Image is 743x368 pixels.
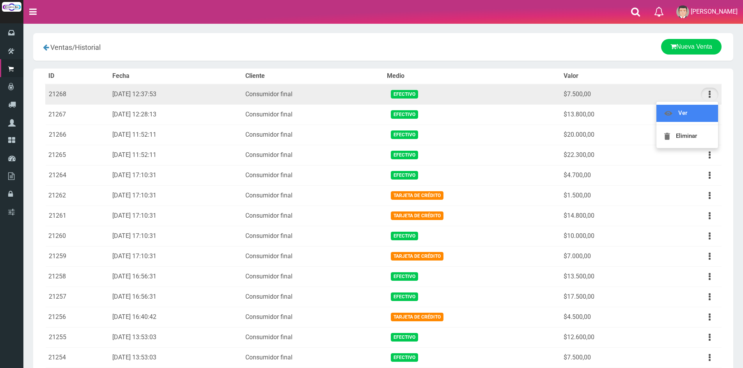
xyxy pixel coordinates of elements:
a: Eliminar [656,128,718,145]
td: Consumidor final [242,145,383,165]
td: Consumidor final [242,84,383,105]
td: 21261 [45,206,109,226]
td: Consumidor final [242,206,383,226]
th: Fecha [109,69,242,84]
td: [DATE] 16:40:42 [109,307,242,327]
td: [DATE] 12:28:13 [109,104,242,125]
span: Efectivo [391,171,418,179]
td: [DATE] 13:53:03 [109,347,242,368]
img: Logo grande [2,2,21,12]
div: / [39,39,268,55]
span: Tarjeta de Crédito [391,211,443,220]
span: Efectivo [391,272,418,280]
td: [DATE] 17:10:31 [109,206,242,226]
td: Consumidor final [242,287,383,307]
span: Tarjeta de Crédito [391,313,443,321]
td: Consumidor final [242,327,383,347]
td: $13.500,00 [560,266,658,287]
td: 21262 [45,185,109,206]
span: Historial [75,43,101,51]
td: Consumidor final [242,125,383,145]
td: $10.000,00 [560,226,658,246]
td: 21260 [45,226,109,246]
img: User Image [676,5,689,18]
td: [DATE] 11:52:11 [109,125,242,145]
td: 21255 [45,327,109,347]
td: $14.800,00 [560,206,658,226]
td: $7.500,00 [560,347,658,368]
td: $13.800,00 [560,104,658,125]
td: Consumidor final [242,246,383,266]
td: 21264 [45,165,109,185]
td: [DATE] 17:10:31 [109,185,242,206]
td: Consumidor final [242,185,383,206]
td: 21257 [45,287,109,307]
td: [DATE] 17:10:31 [109,226,242,246]
td: Consumidor final [242,307,383,327]
td: $12.600,00 [560,327,658,347]
td: [DATE] 12:37:53 [109,84,242,105]
td: Consumidor final [242,347,383,368]
span: Tarjeta de Crédito [391,252,443,260]
td: $7.000,00 [560,246,658,266]
td: [DATE] 17:10:31 [109,246,242,266]
td: Consumidor final [242,165,383,185]
td: $22.300,00 [560,145,658,165]
td: $1.500,00 [560,185,658,206]
span: Efectivo [391,353,418,361]
td: $20.000,00 [560,125,658,145]
td: Consumidor final [242,226,383,246]
span: [PERSON_NAME] [691,8,738,15]
td: $17.500,00 [560,287,658,307]
span: Efectivo [391,130,418,139]
td: [DATE] 16:56:31 [109,287,242,307]
td: $7.500,00 [560,84,658,105]
span: Efectivo [391,110,418,118]
span: Efectivo [391,292,418,301]
td: [DATE] 16:56:31 [109,266,242,287]
th: Medio [384,69,560,84]
td: $4.700,00 [560,165,658,185]
td: 21259 [45,246,109,266]
a: Nueva Venta [661,39,722,55]
td: [DATE] 13:53:03 [109,327,242,347]
td: Consumidor final [242,266,383,287]
td: $4.500,00 [560,307,658,327]
td: 21266 [45,125,109,145]
td: [DATE] 17:10:31 [109,165,242,185]
td: 21258 [45,266,109,287]
td: [DATE] 11:52:11 [109,145,242,165]
td: 21256 [45,307,109,327]
td: 21267 [45,104,109,125]
span: Efectivo [391,232,418,240]
span: Tarjeta de Crédito [391,191,443,199]
span: Ventas [50,43,72,51]
span: Efectivo [391,333,418,341]
td: 21268 [45,84,109,105]
td: 21265 [45,145,109,165]
span: Efectivo [391,90,418,98]
span: Efectivo [391,151,418,159]
a: Ver [656,105,718,122]
th: Valor [560,69,658,84]
th: Cliente [242,69,383,84]
td: 21254 [45,347,109,368]
td: Consumidor final [242,104,383,125]
th: ID [45,69,109,84]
